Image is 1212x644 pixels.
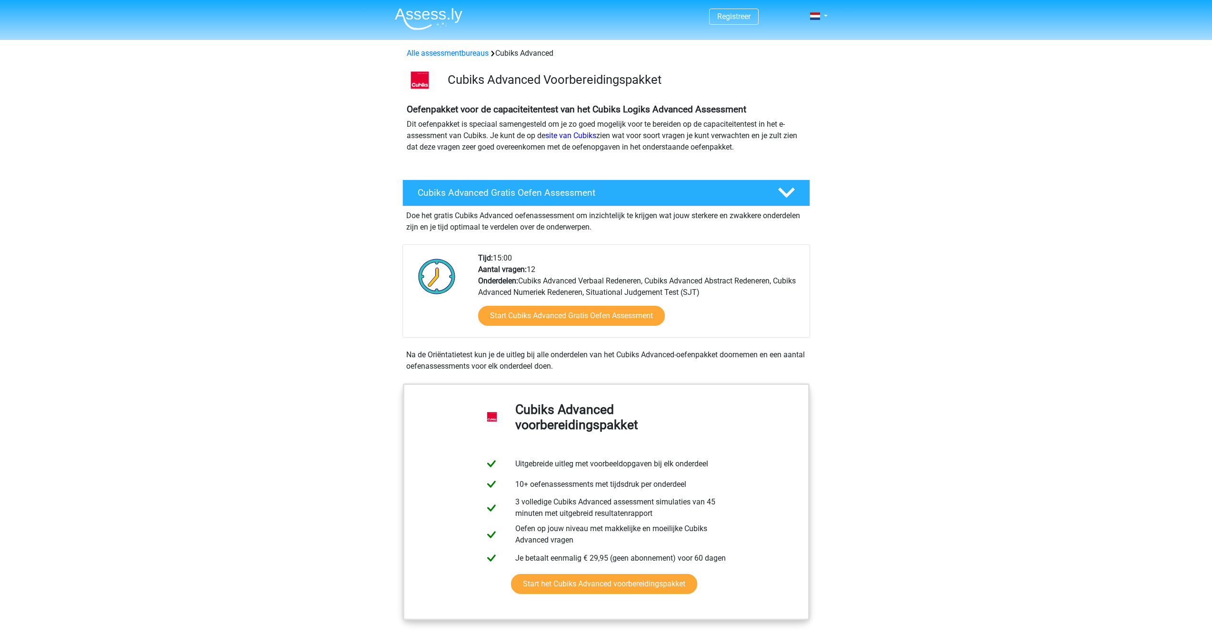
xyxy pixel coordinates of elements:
p: Dit oefenpakket is speciaal samengesteld om je zo goed mogelijk voor te bereiden op de capaciteit... [407,119,806,153]
h4: Cubiks Advanced Gratis Oefen Assessment [418,187,762,198]
div: Na de Oriëntatietest kun je de uitleg bij alle onderdelen van het Cubiks Advanced-oefenpakket doo... [402,349,810,372]
div: Doe het gratis Cubiks Advanced oefenassessment om inzichtelijk te krijgen wat jouw sterkere en zw... [402,206,810,233]
img: logo-cubiks-300x193.png [403,70,437,92]
a: Registreer [717,12,751,21]
b: Aantal vragen: [478,265,527,274]
a: Start het Cubiks Advanced voorbereidingspakket [511,574,697,594]
div: Cubiks Advanced [403,48,810,59]
b: Tijd: [478,253,493,262]
a: Cubiks Advanced Gratis Oefen Assessment [399,180,814,206]
h3: Cubiks Advanced Voorbereidingspakket [448,72,802,87]
a: Start Cubiks Advanced Gratis Oefen Assessment [478,306,665,326]
div: 15:00 12 Cubiks Advanced Verbaal Redeneren, Cubiks Advanced Abstract Redeneren, Cubiks Advanced N... [471,252,809,337]
a: Alle assessmentbureaus [407,49,489,58]
b: Oefenpakket voor de capaciteitentest van het Cubiks Logiks Advanced Assessment [407,104,746,115]
img: Assessly [395,8,462,30]
b: Onderdelen: [478,276,518,285]
a: site van Cubiks [545,131,596,140]
img: Klok [413,252,461,300]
